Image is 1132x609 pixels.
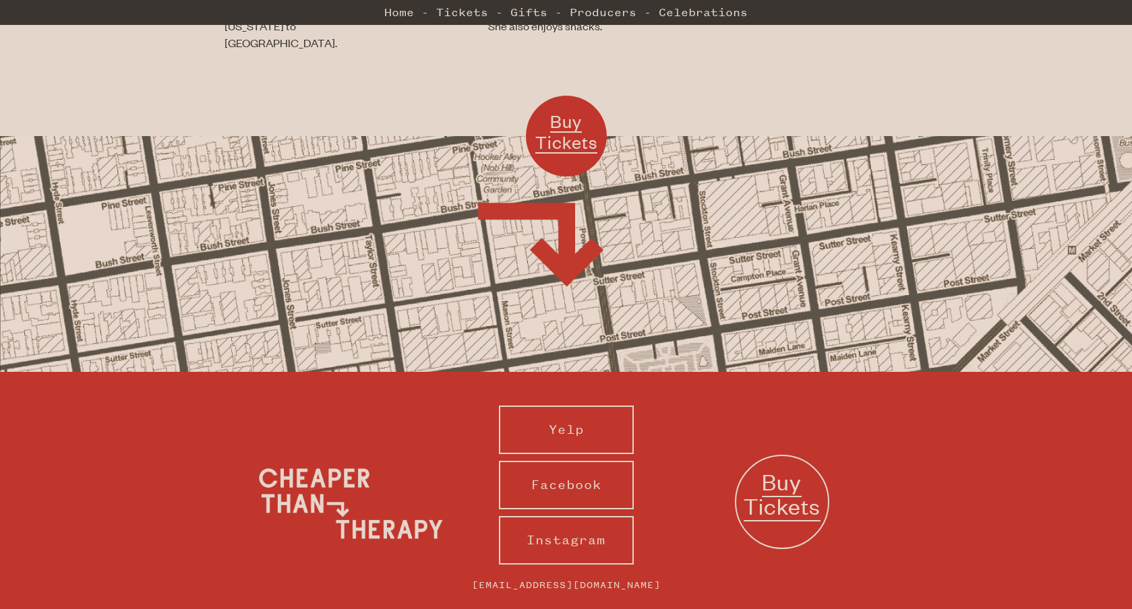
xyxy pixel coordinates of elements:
[744,467,821,521] span: Buy Tickets
[499,461,634,509] a: Facebook
[735,455,829,549] a: Buy Tickets
[526,96,607,177] a: Buy Tickets
[499,406,634,454] a: Yelp
[458,571,674,599] a: [EMAIL_ADDRESS][DOMAIN_NAME]
[249,453,452,554] img: Cheaper Than Therapy
[535,110,597,154] span: Buy Tickets
[499,516,634,565] a: Instagram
